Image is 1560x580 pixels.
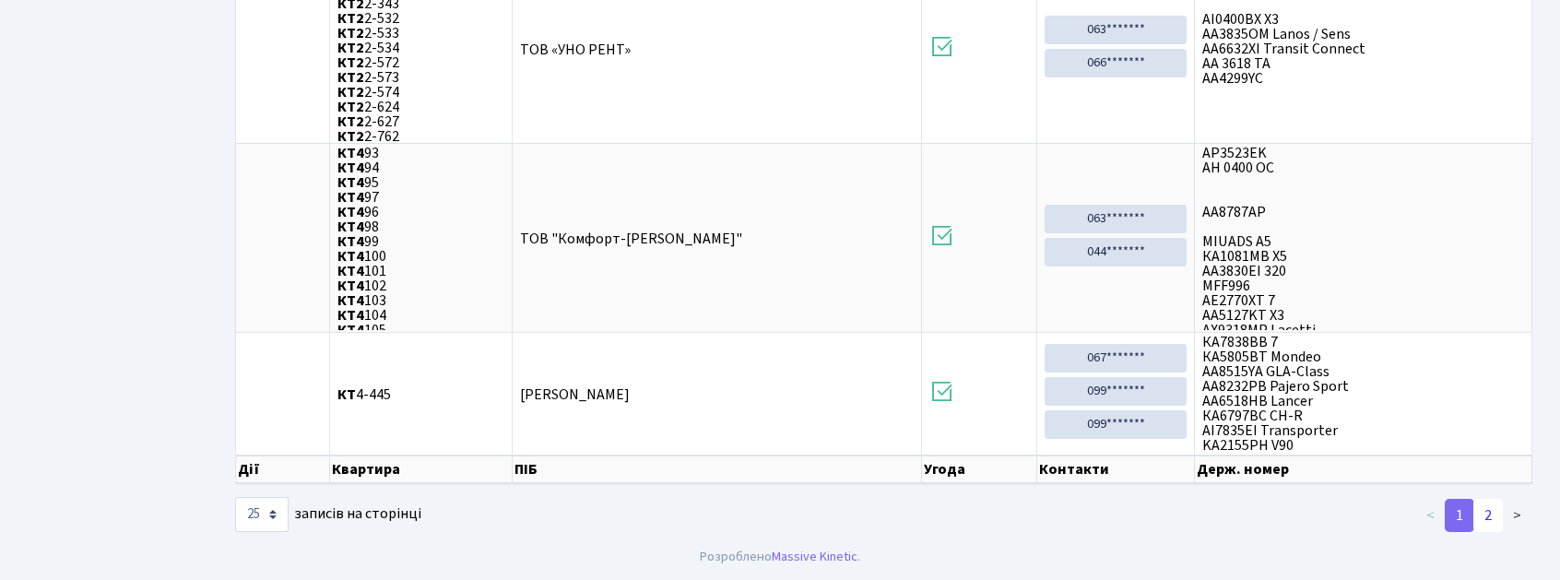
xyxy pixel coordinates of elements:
th: Квартира [330,456,513,483]
b: КТ2 [337,38,364,58]
th: ПІБ [513,456,922,483]
b: КТ4 [337,276,364,296]
span: ТОВ "Комфорт-[PERSON_NAME]" [520,229,742,249]
th: Держ. номер [1195,456,1532,483]
b: КТ4 [337,158,364,178]
th: Дії [236,456,330,483]
b: КТ2 [337,82,364,102]
b: КТ4 [337,202,364,222]
b: КТ [337,385,356,405]
span: 4-445 [337,387,504,402]
b: КТ4 [337,290,364,311]
div: Розроблено . [700,547,860,567]
th: Угода [922,456,1037,483]
b: КТ4 [337,261,364,281]
span: AP3523EK АН 0400 ОС АА8787АР MIUADS A5 КА1081МВ X5 АА3830ЕІ 320 MFF996 AE2770XT 7 AA5127KT X3 AX9... [1202,146,1524,330]
b: КТ4 [337,305,364,326]
b: КТ2 [337,8,364,29]
span: [PERSON_NAME] [520,385,630,405]
b: КТ2 [337,53,364,73]
span: AI0400BX X3 АА3835ОМ Lanos / Sens АА6632ХІ Transit Connect АА 3618 ТА AA4299YC [1202,12,1524,86]
a: Massive Kinetic [772,547,857,566]
select: записів на сторінці [235,497,289,532]
b: КТ4 [337,320,364,340]
a: 1 [1445,499,1474,532]
b: КТ2 [337,97,364,117]
b: КТ4 [337,172,364,193]
b: КТ4 [337,187,364,207]
label: записів на сторінці [235,497,421,532]
b: КТ2 [337,126,364,147]
b: КТ4 [337,217,364,237]
b: КТ2 [337,67,364,88]
b: КТ4 [337,246,364,266]
th: Контакти [1037,456,1195,483]
span: КА7838ВВ 7 КА5805ВТ Mondeo АА8515YA GLA-Class AA8232РВ Pajero Sport АА6518НВ Lancer КА6797ВС CH-R... [1202,335,1524,453]
b: КТ2 [337,112,364,132]
a: > [1502,499,1532,532]
b: КТ4 [337,231,364,252]
b: КТ4 [337,143,364,163]
b: КТ2 [337,23,364,43]
span: ТОВ «УНО РЕНТ» [520,40,631,60]
span: 16-49 16-51 16-58 16-66 16-71 16-81 16-76 16-53/1 16-53/2 16-54/1 16-54/2 16-59/1 16-63/1 16-63/2... [337,146,504,330]
a: 2 [1473,499,1503,532]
